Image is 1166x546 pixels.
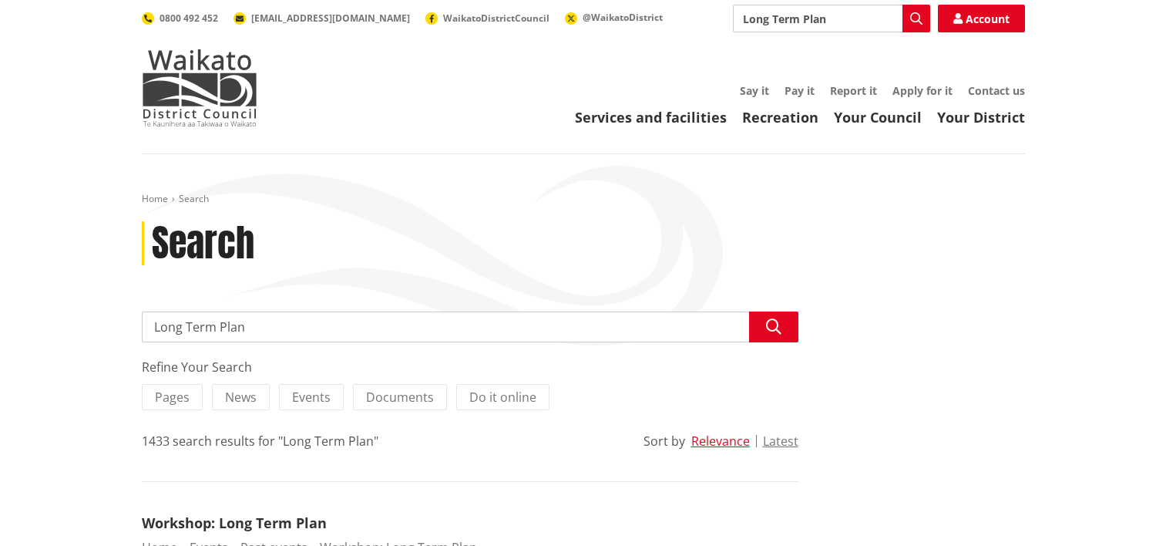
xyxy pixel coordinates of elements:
[892,83,953,98] a: Apply for it
[142,432,378,450] div: 1433 search results for "Long Term Plan"
[142,193,1025,206] nav: breadcrumb
[575,108,727,126] a: Services and facilities
[763,434,798,448] button: Latest
[142,49,257,126] img: Waikato District Council - Te Kaunihera aa Takiwaa o Waikato
[469,389,536,406] span: Do it online
[785,83,815,98] a: Pay it
[968,83,1025,98] a: Contact us
[251,12,410,25] span: [EMAIL_ADDRESS][DOMAIN_NAME]
[938,5,1025,32] a: Account
[366,389,434,406] span: Documents
[292,389,331,406] span: Events
[733,5,930,32] input: Search input
[225,389,257,406] span: News
[152,221,254,266] h1: Search
[179,192,209,205] span: Search
[643,432,685,450] div: Sort by
[565,11,663,24] a: @WaikatoDistrict
[937,108,1025,126] a: Your District
[155,389,190,406] span: Pages
[691,434,750,448] button: Relevance
[234,12,410,25] a: [EMAIL_ADDRESS][DOMAIN_NAME]
[142,192,168,205] a: Home
[160,12,218,25] span: 0800 492 452
[142,358,798,376] div: Refine Your Search
[740,83,769,98] a: Say it
[583,11,663,24] span: @WaikatoDistrict
[142,12,218,25] a: 0800 492 452
[742,108,818,126] a: Recreation
[830,83,877,98] a: Report it
[834,108,922,126] a: Your Council
[142,312,798,342] input: Search input
[142,514,327,532] a: Workshop: Long Term Plan
[425,12,549,25] a: WaikatoDistrictCouncil
[443,12,549,25] span: WaikatoDistrictCouncil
